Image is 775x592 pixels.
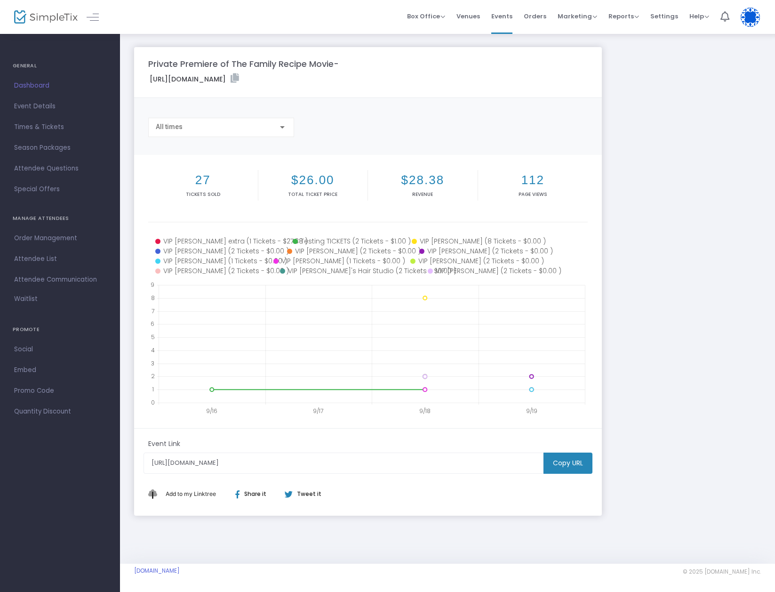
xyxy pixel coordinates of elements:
[152,307,154,315] text: 7
[226,490,284,498] div: Share it
[14,343,106,356] span: Social
[491,4,512,28] span: Events
[650,4,678,28] span: Settings
[14,294,38,304] span: Waitlist
[13,57,107,75] h4: GENERAL
[150,173,256,187] h2: 27
[543,453,592,474] m-button: Copy URL
[14,183,106,195] span: Special Offers
[14,253,106,265] span: Attendee List
[13,209,107,228] h4: MANAGE ATTENDEES
[14,405,106,418] span: Quantity Discount
[608,12,639,21] span: Reports
[148,489,163,498] img: linktree
[151,398,155,406] text: 0
[480,173,586,187] h2: 112
[151,281,154,289] text: 9
[14,121,106,133] span: Times & Tickets
[260,173,366,187] h2: $26.00
[419,407,431,415] text: 9/18
[151,346,155,354] text: 4
[150,73,239,84] label: [URL][DOMAIN_NAME]
[456,4,480,28] span: Venues
[14,364,106,376] span: Embed
[151,293,155,301] text: 8
[14,80,106,92] span: Dashboard
[151,372,155,380] text: 2
[151,359,154,367] text: 3
[163,483,218,505] button: Add This to My Linktree
[407,12,445,21] span: Box Office
[152,385,154,393] text: 1
[14,232,106,244] span: Order Management
[683,568,761,576] span: © 2025 [DOMAIN_NAME] Inc.
[148,439,180,449] m-panel-subtitle: Event Link
[370,191,476,198] p: Revenue
[206,407,217,415] text: 9/16
[480,191,586,198] p: Page Views
[156,123,183,130] span: All times
[14,385,106,397] span: Promo Code
[151,320,154,328] text: 6
[134,567,180,575] a: [DOMAIN_NAME]
[558,12,597,21] span: Marketing
[151,333,155,341] text: 5
[166,490,216,497] span: Add to my Linktree
[313,407,323,415] text: 9/17
[14,142,106,154] span: Season Packages
[526,407,537,415] text: 9/19
[275,490,326,498] div: Tweet it
[150,191,256,198] p: Tickets sold
[370,173,476,187] h2: $28.38
[14,162,106,175] span: Attendee Questions
[14,274,106,286] span: Attendee Communication
[148,57,339,70] m-panel-title: Private Premiere of The Family Recipe Movie-
[13,320,107,339] h4: PROMOTE
[14,100,106,113] span: Event Details
[260,191,366,198] p: Total Ticket Price
[689,12,709,21] span: Help
[524,4,546,28] span: Orders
